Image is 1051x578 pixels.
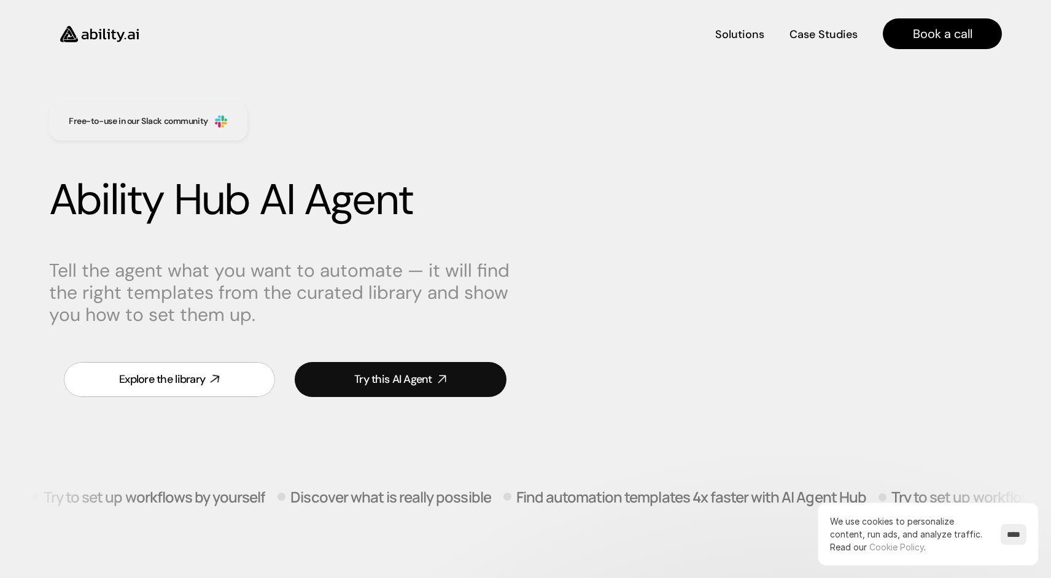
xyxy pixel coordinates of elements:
[119,372,205,387] div: Explore the library
[295,362,506,397] a: Try this AI Agent
[830,515,988,553] p: We use cookies to personalize content, run ads, and analyze traffic.
[64,362,275,397] a: Explore the library
[715,23,764,45] a: Solutions
[715,27,764,42] h4: Solutions
[830,542,926,552] span: Read our .
[44,489,265,504] p: Try to set up workflows by yourself
[869,542,924,552] a: Cookie Policy
[290,489,491,504] p: Discover what is really possible
[913,25,972,42] h4: Book a call
[789,27,858,42] h4: Case Studies
[883,18,1002,49] a: Book a call
[354,372,432,387] div: Try this AI Agent
[516,489,866,504] p: Find automation templates 4x faster with AI Agent Hub
[156,18,1002,49] nav: Main navigation
[789,23,858,45] a: Case Studies
[69,115,208,128] h3: Free-to-use in our Slack community
[49,174,1002,226] h1: Ability Hub AI Agent
[49,260,516,326] p: Tell the agent what you want to automate — it will find the right templates from the curated libr...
